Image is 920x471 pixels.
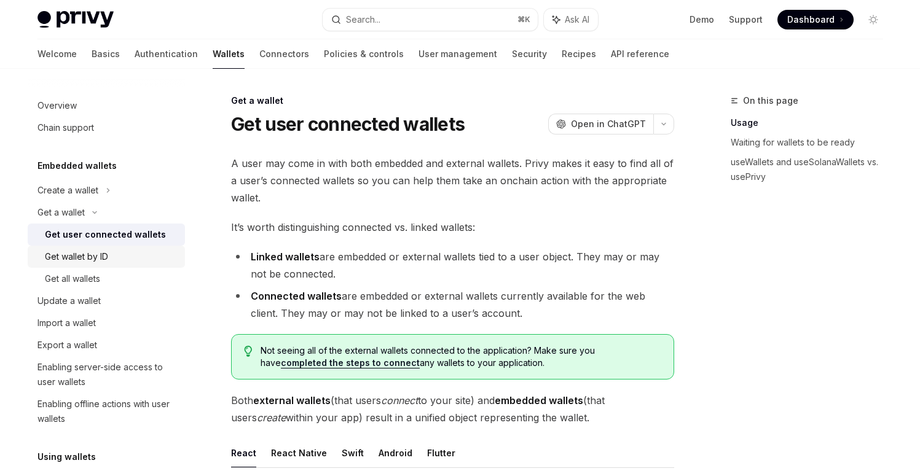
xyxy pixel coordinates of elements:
em: connect [381,394,418,407]
a: Get user connected wallets [28,224,185,246]
a: Basics [92,39,120,69]
a: Recipes [562,39,596,69]
span: Ask AI [565,14,589,26]
div: Get a wallet [37,205,85,220]
button: Toggle dark mode [863,10,883,29]
a: Get wallet by ID [28,246,185,268]
a: Enabling offline actions with user wallets [28,393,185,430]
svg: Tip [244,346,253,357]
em: create [257,411,286,424]
strong: Linked wallets [251,251,320,263]
button: React Native [271,438,327,467]
a: Get all wallets [28,268,185,290]
a: Usage [731,113,893,133]
button: Swift [342,438,364,467]
span: A user may come in with both embedded and external wallets. Privy makes it easy to find all of a ... [231,155,674,206]
div: Search... [346,12,380,27]
div: Enabling offline actions with user wallets [37,397,178,426]
a: Authentication [135,39,198,69]
a: Export a wallet [28,334,185,356]
button: Search...⌘K [323,9,538,31]
a: Dashboard [777,10,854,29]
span: Both (that users to your site) and (that users within your app) result in a unified object repres... [231,392,674,426]
a: API reference [611,39,669,69]
a: Enabling server-side access to user wallets [28,356,185,393]
a: Welcome [37,39,77,69]
h1: Get user connected wallets [231,113,465,135]
img: light logo [37,11,114,28]
a: User management [419,39,497,69]
div: Update a wallet [37,294,101,308]
button: Open in ChatGPT [548,114,653,134]
div: Chain support [37,120,94,135]
div: Get all wallets [45,271,100,286]
strong: external wallets [253,394,331,407]
div: Export a wallet [37,338,97,352]
a: Policies & controls [324,39,404,69]
a: Wallets [213,39,245,69]
a: useWallets and useSolanaWallets vs. usePrivy [731,152,893,187]
span: Not seeing all of the external wallets connected to the application? Make sure you have any walle... [261,344,661,369]
h5: Using wallets [37,450,96,464]
div: Get a wallet [231,95,674,107]
div: Get user connected wallets [45,227,166,242]
a: Demo [690,14,714,26]
li: are embedded or external wallets tied to a user object. They may or may not be connected. [231,248,674,282]
div: Enabling server-side access to user wallets [37,360,178,389]
span: On this page [743,93,798,108]
span: ⌘ K [517,15,530,25]
a: Connectors [259,39,309,69]
a: completed the steps to connect [281,357,420,368]
li: are embedded or external wallets currently available for the web client. They may or may not be l... [231,287,674,322]
strong: Connected wallets [251,290,342,302]
span: It’s worth distinguishing connected vs. linked wallets: [231,219,674,236]
button: Flutter [427,438,455,467]
div: Overview [37,98,77,113]
h5: Embedded wallets [37,158,117,173]
a: Support [729,14,763,26]
div: Import a wallet [37,316,96,330]
a: Chain support [28,117,185,139]
div: Get wallet by ID [45,249,108,264]
a: Security [512,39,547,69]
span: Open in ChatGPT [571,118,646,130]
span: Dashboard [787,14,835,26]
a: Import a wallet [28,312,185,334]
a: Update a wallet [28,290,185,312]
a: Waiting for wallets to be ready [731,133,893,152]
strong: embedded wallets [495,394,583,407]
a: Overview [28,95,185,117]
button: React [231,438,256,467]
div: Create a wallet [37,183,98,198]
button: Ask AI [544,9,598,31]
button: Android [379,438,412,467]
